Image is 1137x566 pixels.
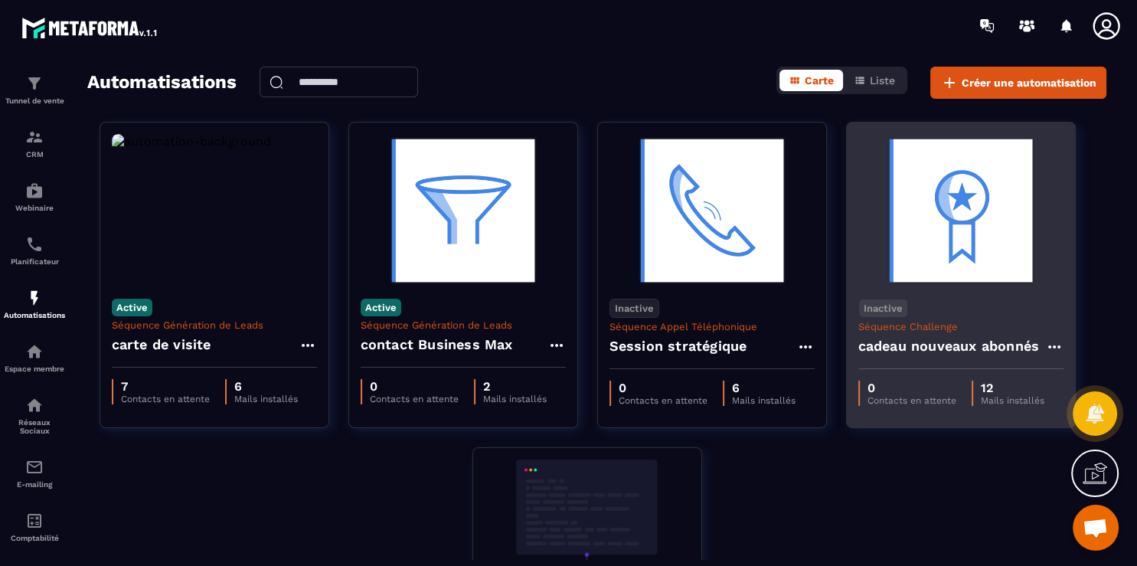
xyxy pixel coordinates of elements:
[234,379,298,394] p: 6
[858,299,908,318] p: Inactive
[25,512,44,530] img: accountant
[609,134,815,287] img: automation-background
[25,74,44,93] img: formation
[609,335,747,357] h4: Session stratégique
[25,458,44,476] img: email
[962,75,1096,90] span: Créer une automatisation
[112,134,317,287] img: automation-background
[4,116,65,170] a: formationformationCRM
[732,395,796,406] p: Mails installés
[4,277,65,331] a: automationsautomationsAutomatisations
[25,289,44,307] img: automations
[483,379,547,394] p: 2
[4,500,65,554] a: accountantaccountantComptabilité
[732,381,796,395] p: 6
[483,394,547,404] p: Mails installés
[25,182,44,200] img: automations
[867,395,956,406] p: Contacts en attente
[361,334,513,355] h4: contact Business Max
[981,381,1044,395] p: 12
[4,170,65,224] a: automationsautomationsWebinaire
[619,395,707,406] p: Contacts en attente
[867,381,956,395] p: 0
[4,331,65,384] a: automationsautomationsEspace membre
[112,319,317,331] p: Séquence Génération de Leads
[121,379,210,394] p: 7
[4,384,65,447] a: social-networksocial-networkRéseaux Sociaux
[4,311,65,319] p: Automatisations
[4,418,65,435] p: Réseaux Sociaux
[4,150,65,159] p: CRM
[779,70,843,91] button: Carte
[25,235,44,254] img: scheduler
[87,67,237,99] h2: Automatisations
[619,381,707,395] p: 0
[121,394,210,404] p: Contacts en attente
[4,63,65,116] a: formationformationTunnel de vente
[234,394,298,404] p: Mails installés
[370,394,459,404] p: Contacts en attente
[4,224,65,277] a: schedulerschedulerPlanificateur
[4,257,65,266] p: Planificateur
[609,299,659,318] p: Inactive
[4,447,65,500] a: emailemailE-mailing
[25,342,44,361] img: automations
[370,379,459,394] p: 0
[4,204,65,212] p: Webinaire
[25,396,44,414] img: social-network
[805,74,834,87] span: Carte
[1073,505,1119,551] a: Open chat
[361,319,566,331] p: Séquence Génération de Leads
[21,14,159,41] img: logo
[845,70,904,91] button: Liste
[4,534,65,542] p: Comptabilité
[981,395,1044,406] p: Mails installés
[25,128,44,146] img: formation
[870,74,895,87] span: Liste
[858,134,1063,287] img: automation-background
[4,97,65,105] p: Tunnel de vente
[858,335,1040,357] h4: cadeau nouveaux abonnés
[4,365,65,373] p: Espace membre
[361,299,401,316] p: Active
[112,299,152,316] p: Active
[4,480,65,489] p: E-mailing
[361,134,566,287] img: automation-background
[858,321,1063,332] p: Séquence Challenge
[930,67,1106,99] button: Créer une automatisation
[112,334,211,355] h4: carte de visite
[609,321,815,332] p: Séquence Appel Téléphonique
